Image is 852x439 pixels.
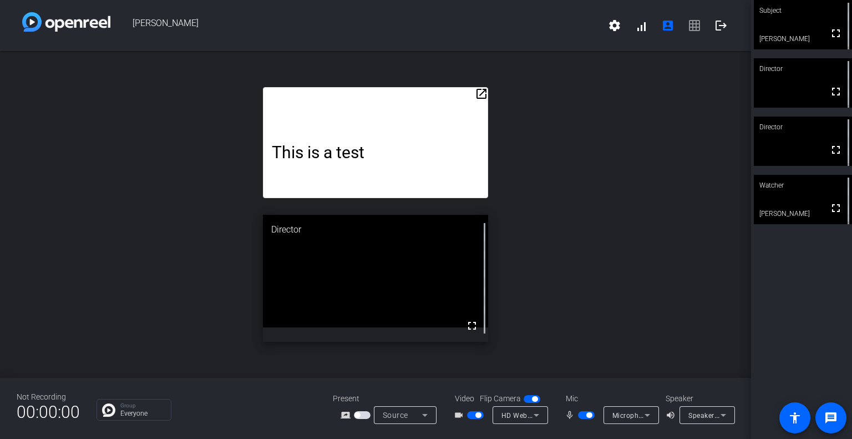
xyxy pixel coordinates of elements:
span: HD Web Camera (05a3:9331) [501,411,597,420]
span: Speakers (Realtek(R) Audio) [688,411,779,420]
mat-icon: accessibility [788,411,802,425]
div: Director [263,215,488,245]
mat-icon: volume_up [666,408,679,422]
mat-icon: account_box [661,19,674,32]
div: Not Recording [17,391,80,403]
mat-icon: videocam_outline [454,408,467,422]
mat-icon: mic_none [565,408,578,422]
div: Speaker [666,393,732,405]
mat-icon: logout [714,19,728,32]
mat-icon: settings [608,19,621,32]
span: Flip Camera [480,393,521,405]
span: Video [455,393,474,405]
button: signal_cellular_alt [628,12,655,39]
span: Microphone (Yeti Nano) (b58e:0005) [612,411,731,420]
p: This is a test [272,143,479,162]
mat-icon: open_in_new [475,87,488,100]
mat-icon: fullscreen [829,201,843,215]
mat-icon: message [824,411,838,425]
span: [PERSON_NAME] [110,12,601,39]
p: Everyone [120,410,165,417]
img: white-gradient.svg [22,12,110,32]
div: Present [333,393,444,405]
mat-icon: fullscreen [829,143,843,157]
mat-icon: fullscreen [465,319,479,332]
mat-icon: fullscreen [829,27,843,40]
img: Chat Icon [102,403,115,417]
p: Group [120,403,165,408]
div: Director [754,58,852,79]
span: 00:00:00 [17,398,80,426]
span: Source [383,411,408,420]
div: Mic [555,393,666,405]
div: Watcher [754,175,852,196]
mat-icon: fullscreen [829,85,843,98]
div: Director [754,117,852,138]
mat-icon: screen_share_outline [341,408,354,422]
